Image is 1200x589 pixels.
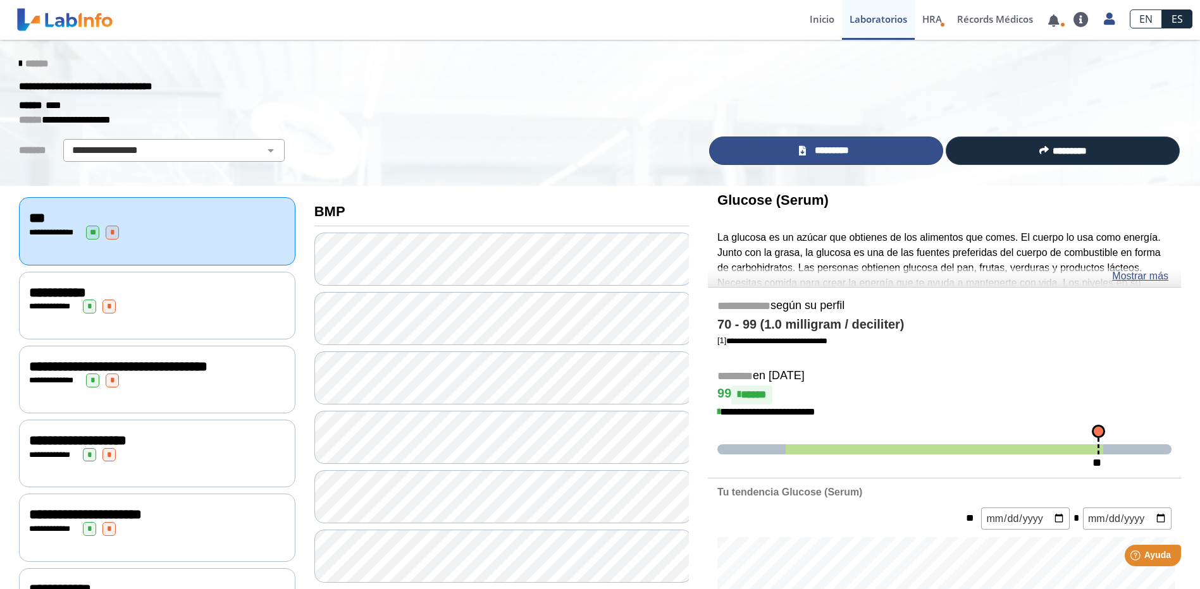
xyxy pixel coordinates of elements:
[314,203,345,219] b: BMP
[1087,540,1186,575] iframe: Help widget launcher
[1162,9,1192,28] a: ES
[717,336,827,345] a: [1]
[1083,507,1172,530] input: mm/dd/yyyy
[1130,9,1162,28] a: EN
[981,507,1070,530] input: mm/dd/yyyy
[717,369,1172,384] h5: en [DATE]
[717,299,1172,313] h5: según su perfil
[717,386,1172,404] h4: 99
[717,317,1172,332] h4: 70 - 99 (1.0 milligram / deciliter)
[717,487,862,497] b: Tu tendencia Glucose (Serum)
[1112,269,1168,284] a: Mostrar más
[717,192,829,208] b: Glucose (Serum)
[922,13,942,25] span: HRA
[717,230,1172,321] p: La glucosa es un azúcar que obtienes de los alimentos que comes. El cuerpo lo usa como energía. J...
